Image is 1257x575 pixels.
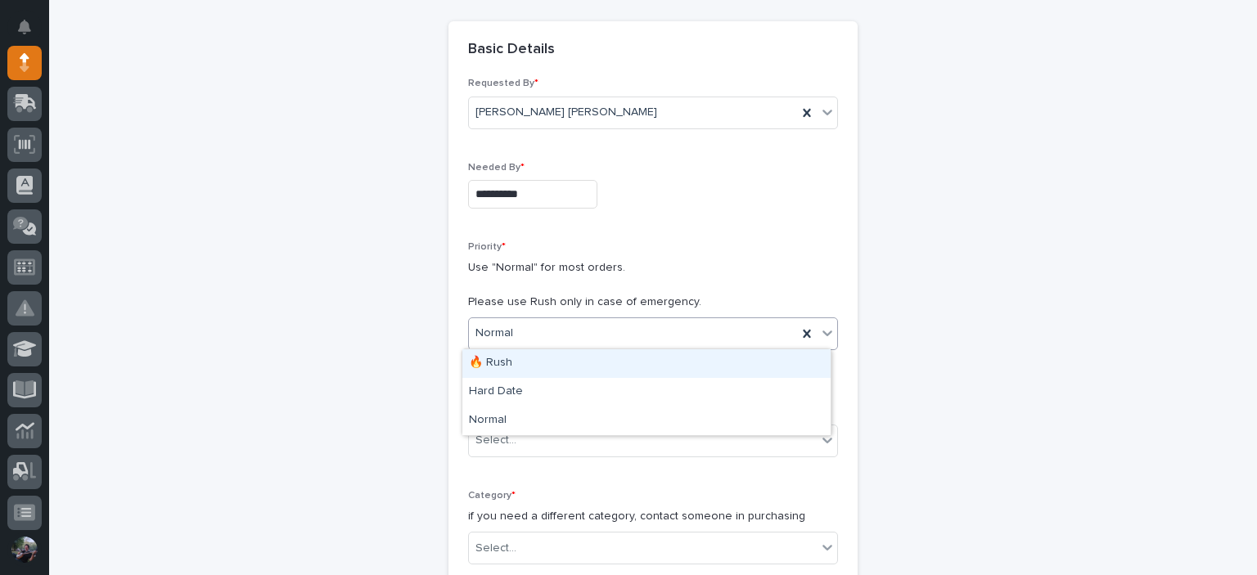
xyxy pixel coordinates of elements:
[475,325,513,342] span: Normal
[468,491,516,501] span: Category
[468,79,538,88] span: Requested By
[468,242,506,252] span: Priority
[462,407,831,435] div: Normal
[468,508,838,525] p: if you need a different category, contact someone in purchasing
[475,432,516,449] div: Select...
[462,349,831,378] div: 🔥 Rush
[462,378,831,407] div: Hard Date
[7,10,42,44] button: Notifications
[7,532,42,567] button: users-avatar
[475,540,516,557] div: Select...
[475,104,657,121] span: [PERSON_NAME] [PERSON_NAME]
[468,259,838,310] p: Use "Normal" for most orders. Please use Rush only in case of emergency.
[20,20,42,46] div: Notifications
[468,41,555,59] h2: Basic Details
[468,163,525,173] span: Needed By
